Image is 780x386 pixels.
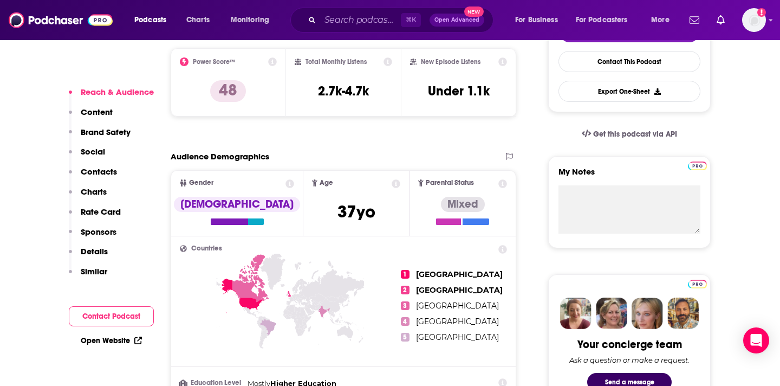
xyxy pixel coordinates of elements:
img: Jon Profile [667,298,699,329]
div: Search podcasts, credits, & more... [301,8,504,33]
img: Jules Profile [632,298,663,329]
a: Show notifications dropdown [712,11,729,29]
img: Podchaser Pro [688,162,707,170]
span: Open Advanced [434,17,479,23]
span: Age [320,179,333,186]
p: Reach & Audience [81,87,154,97]
a: Charts [179,11,216,29]
span: Parental Status [426,179,474,186]
h2: Power Score™ [193,58,235,66]
button: Contacts [69,166,117,186]
span: For Podcasters [576,12,628,28]
p: Charts [81,186,107,197]
p: Sponsors [81,227,116,237]
span: [GEOGRAPHIC_DATA] [416,285,503,295]
img: Podchaser Pro [688,280,707,288]
button: open menu [643,11,683,29]
img: Sydney Profile [560,298,591,329]
button: open menu [508,11,571,29]
span: 4 [401,317,409,326]
span: 5 [401,333,409,342]
span: Logged in as sashagoldin [742,8,766,32]
span: [GEOGRAPHIC_DATA] [416,301,499,311]
p: 48 [210,80,246,102]
a: Contact This Podcast [558,51,700,72]
button: Show profile menu [742,8,766,32]
svg: Add a profile image [757,8,766,17]
button: open menu [223,11,283,29]
span: 37 yo [337,201,375,222]
a: Show notifications dropdown [685,11,704,29]
button: Contact Podcast [69,306,154,326]
span: ⌘ K [401,13,421,27]
button: Rate Card [69,207,121,227]
button: open menu [569,11,643,29]
span: 2 [401,286,409,294]
h2: New Episode Listens [421,58,480,66]
button: Content [69,107,113,127]
h2: Total Monthly Listens [305,58,367,66]
span: [GEOGRAPHIC_DATA] [416,269,503,279]
span: Charts [186,12,210,28]
button: Details [69,246,108,266]
p: Social [81,146,105,157]
div: Mixed [441,197,485,212]
h3: Under 1.1k [428,83,490,99]
a: Pro website [688,160,707,170]
p: Similar [81,266,107,276]
a: Open Website [81,336,142,345]
img: Barbara Profile [596,298,627,329]
button: Sponsors [69,227,116,247]
button: open menu [127,11,180,29]
p: Rate Card [81,207,121,217]
img: User Profile [742,8,766,32]
button: Export One-Sheet [558,81,700,102]
img: Podchaser - Follow, Share and Rate Podcasts [9,10,113,30]
a: Pro website [688,278,707,288]
span: Countries [191,245,222,252]
h3: 2.7k-4.7k [318,83,369,99]
a: Get this podcast via API [573,121,686,147]
span: For Business [515,12,558,28]
span: 3 [401,301,409,310]
div: Ask a question or make a request. [569,356,690,364]
button: Brand Safety [69,127,131,147]
div: Your concierge team [577,338,682,351]
div: [DEMOGRAPHIC_DATA] [174,197,300,212]
input: Search podcasts, credits, & more... [320,11,401,29]
span: 1 [401,270,409,279]
label: My Notes [558,166,700,185]
span: Podcasts [134,12,166,28]
button: Similar [69,266,107,286]
button: Charts [69,186,107,207]
p: Details [81,246,108,256]
span: Get this podcast via API [593,130,677,139]
span: Monitoring [231,12,269,28]
span: [GEOGRAPHIC_DATA] [416,332,499,342]
p: Contacts [81,166,117,177]
span: New [464,7,484,17]
button: Reach & Audience [69,87,154,107]
span: [GEOGRAPHIC_DATA] [416,317,499,326]
div: Open Intercom Messenger [743,327,769,353]
span: Gender [189,179,213,186]
p: Content [81,107,113,117]
button: Social [69,146,105,166]
span: More [651,12,669,28]
button: Open AdvancedNew [430,14,484,27]
p: Brand Safety [81,127,131,137]
h2: Audience Demographics [171,151,269,162]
